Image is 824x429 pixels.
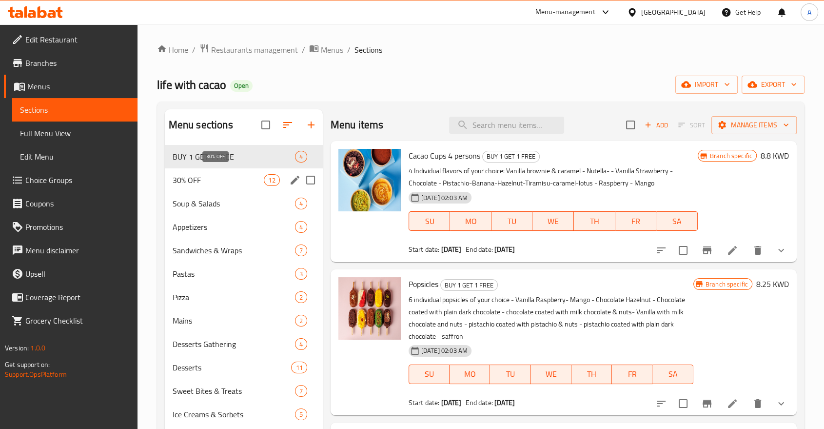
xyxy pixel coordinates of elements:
[775,398,787,409] svg: Show Choices
[264,174,279,186] div: items
[295,316,307,326] span: 2
[165,379,323,403] div: Sweet Bites & Treats7
[165,215,323,239] div: Appetizers4
[465,396,492,409] span: End date:
[20,127,130,139] span: Full Menu View
[656,211,698,231] button: SA
[775,245,787,256] svg: Show Choices
[649,239,673,262] button: sort-choices
[295,315,307,327] div: items
[25,34,130,45] span: Edit Restaurant
[769,239,793,262] button: show more
[295,387,307,396] span: 7
[578,214,611,228] span: TH
[30,342,45,354] span: 1.0.0
[491,211,533,231] button: TU
[536,214,570,228] span: WE
[749,79,797,91] span: export
[230,82,253,90] span: Open
[453,367,486,381] span: MO
[482,151,540,163] div: BUY 1 GET 1 FREE
[295,152,307,162] span: 4
[746,239,769,262] button: delete
[25,57,130,69] span: Branches
[4,75,137,98] a: Menus
[746,392,769,415] button: delete
[756,277,789,291] h6: 8.25 KWD
[4,51,137,75] a: Branches
[27,81,130,92] span: Menus
[165,309,323,332] div: Mains2
[612,365,652,384] button: FR
[25,174,130,186] span: Choice Groups
[719,119,789,131] span: Manage items
[531,365,571,384] button: WE
[157,43,804,56] nav: breadcrumb
[292,363,306,372] span: 11
[494,367,527,381] span: TU
[20,151,130,163] span: Edit Menu
[295,338,307,350] div: items
[4,215,137,239] a: Promotions
[165,356,323,379] div: Desserts11
[299,113,323,137] button: Add section
[535,367,568,381] span: WE
[25,268,130,280] span: Upsell
[4,309,137,332] a: Grocery Checklist
[619,214,653,228] span: FR
[169,118,233,132] h2: Menu sections
[5,368,67,381] a: Support.OpsPlatform
[409,243,440,256] span: Start date:
[255,115,276,135] span: Select all sections
[25,315,130,327] span: Grocery Checklist
[4,28,137,51] a: Edit Restaurant
[173,362,292,373] div: Desserts
[641,7,706,18] div: [GEOGRAPHIC_DATA]
[295,221,307,233] div: items
[20,104,130,116] span: Sections
[417,346,471,355] span: [DATE] 02:03 AM
[494,243,515,256] b: [DATE]
[441,280,497,291] span: BUY 1 GET 1 FREE
[706,151,756,161] span: Branch specific
[409,148,480,163] span: Cacao Cups 4 persons
[695,392,719,415] button: Branch-specific-item
[295,198,307,209] div: items
[616,367,648,381] span: FR
[465,243,492,256] span: End date:
[276,113,299,137] span: Sort sections
[25,291,130,303] span: Coverage Report
[264,176,279,185] span: 12
[173,315,295,327] span: Mains
[4,168,137,192] a: Choice Groups
[165,332,323,356] div: Desserts Gathering4
[4,192,137,215] a: Coupons
[454,214,488,228] span: MO
[761,149,789,163] h6: 8.8 KWD
[673,240,693,261] span: Select to update
[656,367,689,381] span: SA
[165,239,323,262] div: Sandwiches & Wraps7
[291,362,307,373] div: items
[338,149,401,211] img: Cacao Cups 4 persons
[173,338,295,350] span: Desserts Gathering
[695,239,719,262] button: Branch-specific-item
[173,268,295,280] div: Pastas
[338,277,401,340] img: Popsicles
[157,44,188,56] a: Home
[173,221,295,233] span: Appetizers
[641,118,672,133] span: Add item
[165,168,323,192] div: 30% OFF12edit
[742,76,804,94] button: export
[449,117,564,134] input: search
[652,365,693,384] button: SA
[295,340,307,349] span: 4
[409,396,440,409] span: Start date:
[165,403,323,426] div: Ice Creams & Sorbets5
[211,44,298,56] span: Restaurants management
[295,245,307,256] div: items
[173,198,295,209] div: Soup & Salads
[807,7,811,18] span: A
